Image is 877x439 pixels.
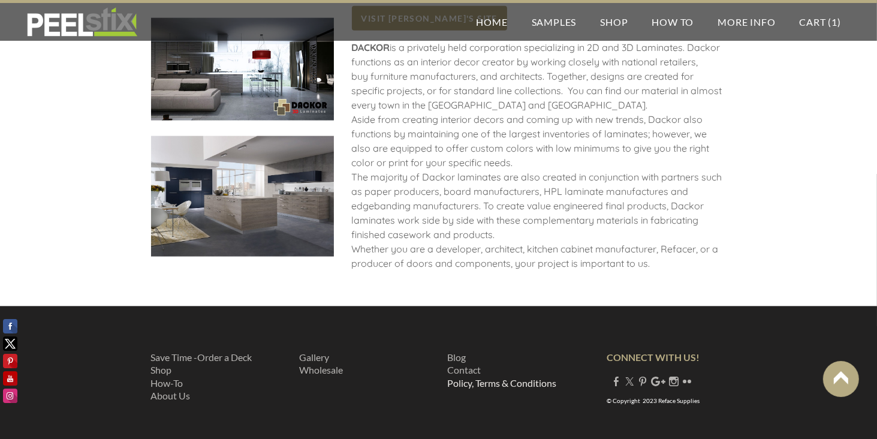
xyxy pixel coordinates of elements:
[448,351,466,363] a: Blog
[520,3,589,41] a: Samples
[299,351,329,363] a: Gallery​
[448,377,557,389] a: Policy, Terms & Conditions
[352,41,390,53] strong: DACKOR
[682,375,692,387] a: Flickr
[465,3,520,41] a: Home
[706,3,787,41] a: More Info
[151,136,334,256] img: Picture
[611,375,621,387] a: Facebook
[151,364,172,375] a: Shop
[151,351,252,363] a: Save Time -Order a Deck
[588,3,640,41] a: Shop
[831,16,837,28] span: 1
[638,375,647,387] a: Pinterest
[640,3,706,41] a: How To
[669,375,679,387] a: Instagram
[151,390,191,401] a: About Us
[651,375,665,387] a: Plus
[151,377,183,389] a: How-To
[299,364,343,375] a: ​Wholesale
[24,7,140,37] img: REFACE SUPPLIES
[151,18,334,121] img: Picture
[788,3,853,41] a: Cart (1)
[625,375,634,387] a: Twitter
[607,397,700,404] font: © Copyright 2023 Reface Supplies
[448,364,481,375] a: Contact
[299,351,343,376] font: ​
[607,351,700,363] strong: CONNECT WITH US!
[352,40,727,282] div: is a privately held corporation specializing in 2D and 3D Laminates. Dackor functions as an inter...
